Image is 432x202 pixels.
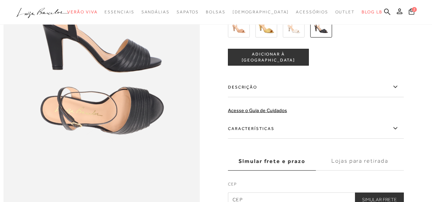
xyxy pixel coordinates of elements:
a: noSubCategoriesText [67,6,97,19]
button: 2 [407,8,417,17]
a: noSubCategoriesText [104,6,134,19]
span: Sandálias [141,9,170,14]
img: SANDÁLIA DE SALTO MÉDIO EM COURO METALIZADO OURO SOBREPOSTO [255,16,277,38]
label: Características [228,118,404,139]
span: Bolsas [206,9,225,14]
a: noSubCategoriesText [296,6,328,19]
img: SANDÁLIA DE SALTO MÉDIO EM COURO OFF WHITE SOBREPOSTO [283,16,305,38]
span: [DEMOGRAPHIC_DATA] [233,9,289,14]
span: Verão Viva [67,9,97,14]
img: SANDÁLIA DE SALTO MÉDIO EM COURO BEGE BLUSH SOBREPOSTO [228,16,250,38]
span: Outlet [335,9,355,14]
a: noSubCategoriesText [206,6,225,19]
label: Simular frete e prazo [228,152,316,171]
img: SANDÁLIA DE SALTO MÉDIO EM COURO PRETO SOBREPOSTO [310,16,332,38]
label: Lojas para retirada [316,152,404,171]
a: noSubCategoriesText [335,6,355,19]
a: BLOG LB [362,6,382,19]
label: Descrição [228,77,404,97]
button: ADICIONAR À [GEOGRAPHIC_DATA] [228,49,309,66]
label: CEP [228,181,404,191]
span: BLOG LB [362,9,382,14]
a: Acesse o Guia de Cuidados [228,107,287,113]
span: Acessórios [296,9,328,14]
span: Sapatos [177,9,199,14]
a: noSubCategoriesText [233,6,289,19]
a: noSubCategoriesText [141,6,170,19]
span: ADICIONAR À [GEOGRAPHIC_DATA] [228,51,309,64]
span: 2 [412,7,417,12]
span: Essenciais [104,9,134,14]
a: noSubCategoriesText [177,6,199,19]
